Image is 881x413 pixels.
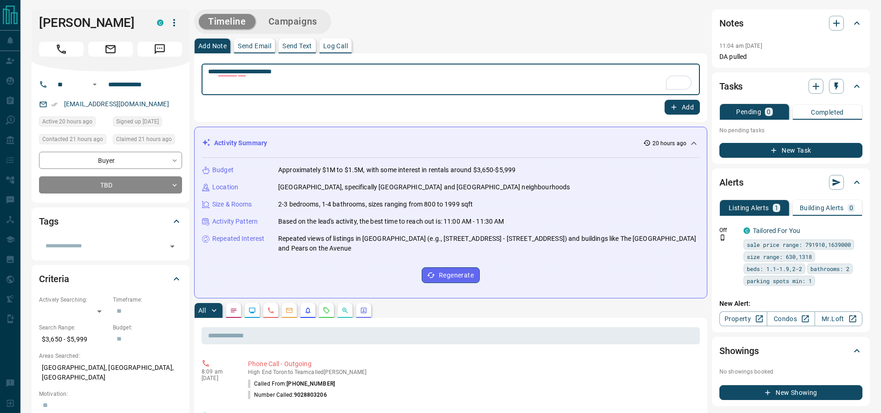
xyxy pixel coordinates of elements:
p: 0 [849,205,853,211]
a: Tailored For You [753,227,800,234]
p: Called From: [248,380,335,388]
p: Off [719,226,738,234]
span: 9028803206 [294,392,327,398]
div: Alerts [719,171,862,194]
p: 2-3 bedrooms, 1-4 bathrooms, sizes ranging from 800 to 1999 sqft [278,200,473,209]
div: TBD [39,176,182,194]
svg: Notes [230,307,237,314]
p: No showings booked [719,368,862,376]
p: Activity Summary [214,138,267,148]
p: Completed [811,109,844,116]
p: Repeated Interest [212,234,264,244]
p: 11:04 am [DATE] [719,43,762,49]
div: Activity Summary20 hours ago [202,135,699,152]
p: [GEOGRAPHIC_DATA], specifically [GEOGRAPHIC_DATA] and [GEOGRAPHIC_DATA] neighbourhoods [278,182,570,192]
p: 1 [775,205,778,211]
p: Phone Call - Outgoing [248,359,696,369]
div: Mon Sep 15 2025 [113,134,182,147]
div: Notes [719,12,862,34]
p: Send Email [238,43,271,49]
p: Motivation: [39,390,182,398]
p: DA pulled [719,52,862,62]
button: New Showing [719,385,862,400]
svg: Listing Alerts [304,307,312,314]
span: size range: 630,1318 [747,252,812,261]
svg: Agent Actions [360,307,367,314]
div: Showings [719,340,862,362]
button: New Task [719,143,862,158]
a: Property [719,311,767,326]
span: Message [137,42,182,57]
p: $3,650 - $5,999 [39,332,108,347]
span: sale price range: 791910,1639000 [747,240,851,249]
p: Building Alerts [800,205,844,211]
svg: Opportunities [341,307,349,314]
p: Budget [212,165,234,175]
a: Condos [767,311,815,326]
h2: Tasks [719,79,743,94]
svg: Emails [286,307,293,314]
span: beds: 1.1-1.9,2-2 [747,264,802,273]
div: Mon Sep 15 2025 [39,116,108,129]
span: bathrooms: 2 [810,264,849,273]
button: Add [665,100,700,115]
a: Mr.Loft [815,311,862,326]
p: Search Range: [39,323,108,332]
div: Mon Sep 15 2025 [39,134,108,147]
p: Add Note [198,43,227,49]
p: Number Called: [248,391,327,399]
p: Pending [736,109,761,115]
button: Open [89,79,100,90]
p: [DATE] [202,375,234,381]
div: Tasks [719,75,862,97]
div: Criteria [39,268,182,290]
span: Email [88,42,133,57]
span: Claimed 21 hours ago [116,135,172,144]
p: Send Text [282,43,312,49]
h2: Showings [719,343,759,358]
h2: Alerts [719,175,744,190]
svg: Lead Browsing Activity [248,307,256,314]
p: New Alert: [719,299,862,309]
a: [EMAIL_ADDRESS][DOMAIN_NAME] [64,100,169,108]
div: Tags [39,210,182,232]
button: Open [166,240,179,253]
p: Activity Pattern [212,217,258,226]
p: Log Call [323,43,348,49]
p: Repeated views of listings in [GEOGRAPHIC_DATA] (e.g., [STREET_ADDRESS] - [STREET_ADDRESS]) and b... [278,234,699,253]
p: Approximately $1M to $1.5M, with some interest in rentals around $3,650-$5,999 [278,165,516,175]
p: 20 hours ago [653,139,686,148]
p: Actively Searching: [39,296,108,304]
p: Size & Rooms [212,200,252,209]
h1: [PERSON_NAME] [39,15,143,30]
p: Budget: [113,323,182,332]
p: All [198,307,206,314]
span: Signed up [DATE] [116,117,159,126]
div: Buyer [39,152,182,169]
p: 8:09 am [202,368,234,375]
div: condos.ca [744,227,750,234]
p: High End Toronto Team called [PERSON_NAME] [248,369,696,375]
span: Call [39,42,84,57]
span: Active 20 hours ago [42,117,92,126]
button: Regenerate [422,267,480,283]
h2: Notes [719,16,744,31]
svg: Requests [323,307,330,314]
p: Timeframe: [113,296,182,304]
span: parking spots min: 1 [747,276,812,285]
button: Campaigns [259,14,326,29]
div: Fri Aug 15 2025 [113,116,182,129]
p: 0 [767,109,770,115]
svg: Calls [267,307,274,314]
p: No pending tasks [719,123,862,137]
span: [PHONE_NUMBER] [287,381,335,387]
h2: Tags [39,214,58,229]
span: Contacted 21 hours ago [42,135,103,144]
p: Listing Alerts [729,205,769,211]
textarea: To enrich screen reader interactions, please activate Accessibility in Grammarly extension settings [208,68,693,91]
h2: Criteria [39,271,69,286]
button: Timeline [199,14,255,29]
p: Based on the lead's activity, the best time to reach out is: 11:00 AM - 11:30 AM [278,217,504,226]
svg: Push Notification Only [719,234,726,241]
div: condos.ca [157,19,163,26]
